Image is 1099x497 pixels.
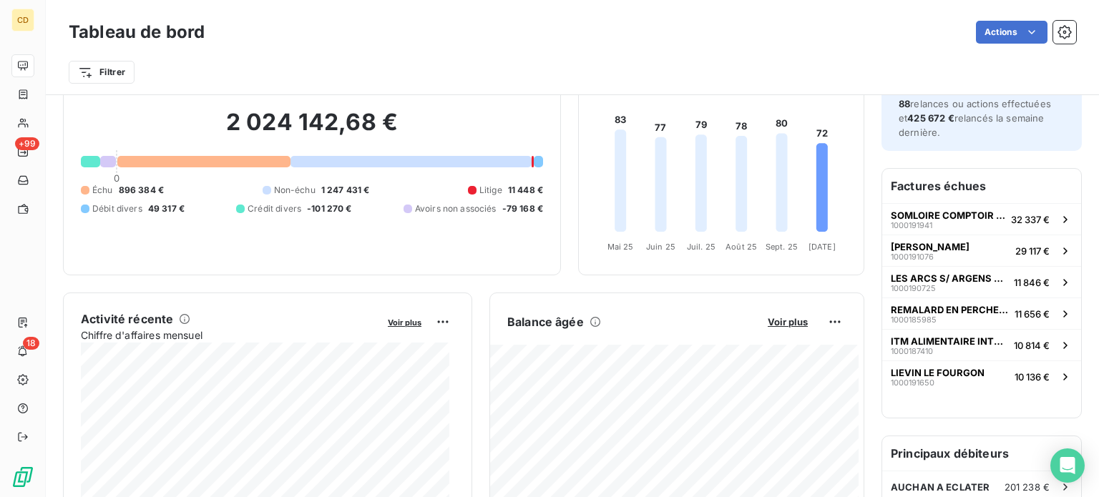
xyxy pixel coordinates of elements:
[891,272,1008,284] span: LES ARCS S/ ARGENS CARREFOUR - 202
[907,112,954,124] span: 425 672 €
[882,297,1081,329] button: REMALARD EN PERCHE BFC USINE100018598511 656 €
[882,329,1081,360] button: ITM ALIMENTAIRE INTERNATIONAL100018741010 814 €
[92,202,142,215] span: Débit divers
[1015,308,1050,320] span: 11 656 €
[384,315,426,328] button: Voir plus
[891,304,1009,315] span: REMALARD EN PERCHE BFC USINE
[1015,371,1050,383] span: 10 136 €
[899,98,1051,138] span: relances ou actions effectuées et relancés la semaine dernière.
[321,184,370,197] span: 1 247 431 €
[81,328,378,343] span: Chiffre d'affaires mensuel
[726,242,757,252] tspan: Août 25
[646,242,675,252] tspan: Juin 25
[768,316,808,328] span: Voir plus
[882,235,1081,266] button: [PERSON_NAME]100019107629 117 €
[114,172,119,184] span: 0
[479,184,502,197] span: Litige
[891,367,985,378] span: LIEVIN LE FOURGON
[69,19,205,45] h3: Tableau de bord
[507,313,584,330] h6: Balance âgée
[687,242,715,252] tspan: Juil. 25
[69,61,135,84] button: Filtrer
[607,242,634,252] tspan: Mai 25
[882,203,1081,235] button: SOMLOIRE COMPTOIR DES LYS100019194132 337 €
[508,184,543,197] span: 11 448 €
[809,242,836,252] tspan: [DATE]
[1005,481,1050,493] span: 201 238 €
[415,202,497,215] span: Avoirs non associés
[891,378,934,387] span: 1000191650
[92,184,113,197] span: Échu
[11,466,34,488] img: Logo LeanPay
[882,266,1081,297] button: LES ARCS S/ ARGENS CARREFOUR - 202100019072511 846 €
[119,184,164,197] span: 896 384 €
[1011,214,1050,225] span: 32 337 €
[882,360,1081,392] button: LIEVIN LE FOURGON100019165010 136 €
[148,202,185,215] span: 49 317 €
[976,21,1047,44] button: Actions
[81,310,173,328] h6: Activité récente
[502,202,543,215] span: -79 168 €
[15,137,39,150] span: +99
[891,221,932,230] span: 1000191941
[891,241,969,252] span: [PERSON_NAME]
[248,202,301,215] span: Crédit divers
[891,252,934,261] span: 1000191076
[23,337,39,350] span: 18
[891,315,937,324] span: 1000185985
[11,9,34,31] div: CD
[81,108,543,151] h2: 2 024 142,68 €
[891,347,933,355] span: 1000187410
[1015,245,1050,257] span: 29 117 €
[763,315,812,328] button: Voir plus
[1050,448,1085,483] div: Open Intercom Messenger
[1014,277,1050,288] span: 11 846 €
[882,169,1081,203] h6: Factures échues
[274,184,316,197] span: Non-échu
[388,318,421,328] span: Voir plus
[899,98,910,109] span: 88
[891,210,1005,221] span: SOMLOIRE COMPTOIR DES LYS
[891,335,1008,347] span: ITM ALIMENTAIRE INTERNATIONAL
[766,242,798,252] tspan: Sept. 25
[882,436,1081,471] h6: Principaux débiteurs
[307,202,352,215] span: -101 270 €
[1014,340,1050,351] span: 10 814 €
[891,284,936,292] span: 1000190725
[891,481,990,493] span: AUCHAN A ECLATER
